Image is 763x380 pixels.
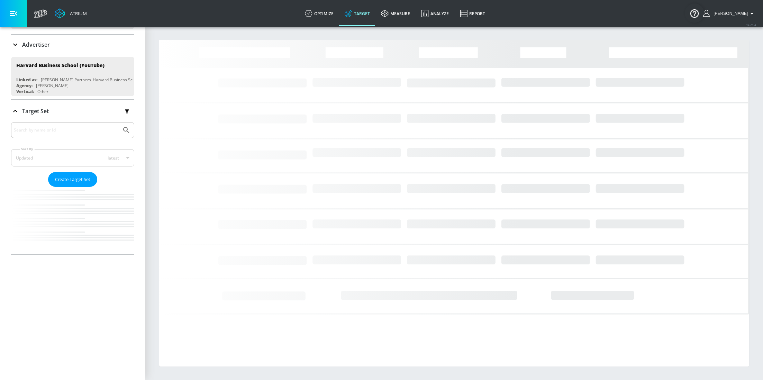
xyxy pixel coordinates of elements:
[11,187,134,254] nav: list of Target Set
[11,57,134,96] div: Harvard Business School (YouTube)Linked as:[PERSON_NAME] Partners_Harvard Business School _Canada...
[16,83,33,89] div: Agency:
[711,11,748,16] span: login as: stephanie.wolklin@zefr.com
[37,89,48,94] div: Other
[22,107,49,115] p: Target Set
[16,77,37,83] div: Linked as:
[67,10,87,17] div: Atrium
[454,1,491,26] a: Report
[11,100,134,123] div: Target Set
[703,9,756,18] button: [PERSON_NAME]
[22,41,50,48] p: Advertiser
[14,126,119,135] input: Search by name or Id
[416,1,454,26] a: Analyze
[55,8,87,19] a: Atrium
[41,77,192,83] div: [PERSON_NAME] Partners_Harvard Business School _Canada_YouTube_DV360
[375,1,416,26] a: measure
[299,1,339,26] a: optimize
[11,122,134,254] div: Target Set
[746,23,756,27] span: v 4.25.4
[11,35,134,54] div: Advertiser
[16,89,34,94] div: Vertical:
[55,175,90,183] span: Create Target Set
[16,155,33,161] div: Updated
[16,62,105,69] div: Harvard Business School (YouTube)
[339,1,375,26] a: Target
[108,155,119,161] span: latest
[685,3,704,23] button: Open Resource Center
[20,147,35,151] label: Sort By
[48,172,97,187] button: Create Target Set
[36,83,69,89] div: [PERSON_NAME]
